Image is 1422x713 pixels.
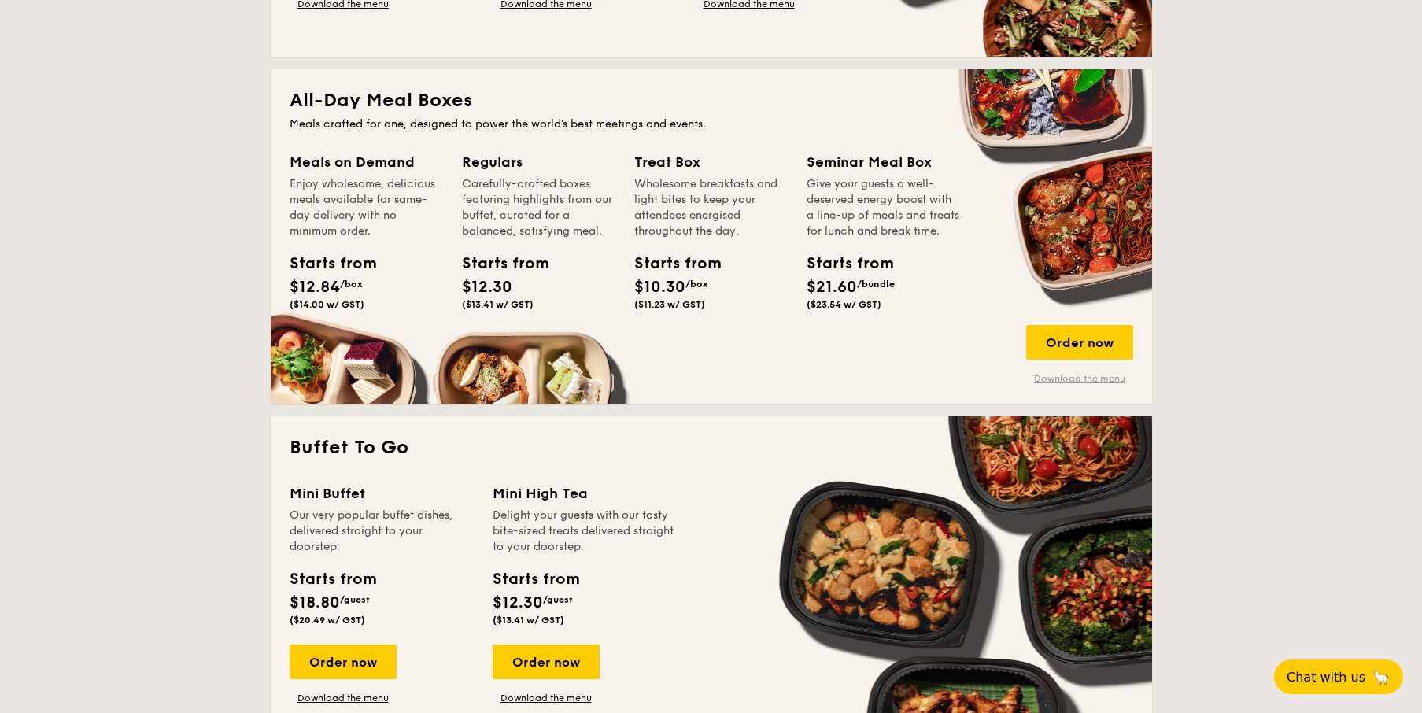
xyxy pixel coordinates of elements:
div: Mini High Tea [493,482,677,504]
span: ($23.54 w/ GST) [807,299,881,310]
span: /guest [340,594,370,605]
span: $12.30 [462,278,512,297]
a: Download the menu [1026,372,1133,385]
div: Seminar Meal Box [807,151,960,173]
div: Starts from [807,252,877,275]
span: ($20.49 w/ GST) [290,615,365,626]
button: Chat with us🦙 [1274,659,1403,694]
span: $21.60 [807,278,857,297]
span: $10.30 [634,278,685,297]
div: Order now [1026,325,1133,360]
div: Order now [493,645,600,679]
div: Starts from [290,567,375,591]
span: 🦙 [1372,668,1391,686]
div: Mini Buffet [290,482,474,504]
div: Meals on Demand [290,151,443,173]
div: Meals crafted for one, designed to power the world's best meetings and events. [290,116,1133,132]
a: Download the menu [290,692,397,704]
span: ($14.00 w/ GST) [290,299,364,310]
span: ($13.41 w/ GST) [462,299,534,310]
span: ($13.41 w/ GST) [493,615,564,626]
span: /guest [543,594,573,605]
a: Download the menu [493,692,600,704]
div: Our very popular buffet dishes, delivered straight to your doorstep. [290,508,474,555]
div: Delight your guests with our tasty bite-sized treats delivered straight to your doorstep. [493,508,677,555]
div: Carefully-crafted boxes featuring highlights from our buffet, curated for a balanced, satisfying ... [462,176,615,239]
span: /box [340,279,363,290]
div: Give your guests a well-deserved energy boost with a line-up of meals and treats for lunch and br... [807,176,960,239]
div: Enjoy wholesome, delicious meals available for same-day delivery with no minimum order. [290,176,443,239]
span: $12.84 [290,278,340,297]
div: Starts from [290,252,360,275]
span: $12.30 [493,593,543,612]
div: Wholesome breakfasts and light bites to keep your attendees energised throughout the day. [634,176,788,239]
div: Starts from [493,567,578,591]
h2: All-Day Meal Boxes [290,88,1133,113]
span: /bundle [857,279,895,290]
span: /box [685,279,708,290]
span: $18.80 [290,593,340,612]
div: Regulars [462,151,615,173]
div: Starts from [462,252,533,275]
div: Starts from [634,252,705,275]
div: Order now [290,645,397,679]
div: Treat Box [634,151,788,173]
span: ($11.23 w/ GST) [634,299,705,310]
h2: Buffet To Go [290,435,1133,460]
span: Chat with us [1287,670,1365,685]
